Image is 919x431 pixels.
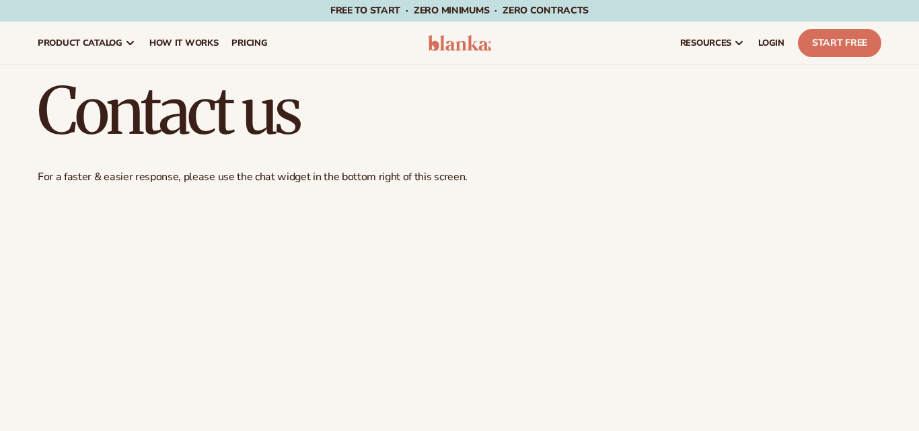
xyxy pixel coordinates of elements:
[798,29,881,57] a: Start Free
[231,38,267,48] span: pricing
[758,38,784,48] span: LOGIN
[143,22,225,65] a: How It Works
[225,22,274,65] a: pricing
[149,38,219,48] span: How It Works
[31,22,143,65] a: product catalog
[38,79,881,143] h1: Contact us
[673,22,751,65] a: resources
[428,35,491,51] img: logo
[751,22,791,65] a: LOGIN
[38,38,122,48] span: product catalog
[330,4,589,17] span: Free to start · ZERO minimums · ZERO contracts
[38,170,881,184] p: For a faster & easier response, please use the chat widget in the bottom right of this screen.
[680,38,731,48] span: resources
